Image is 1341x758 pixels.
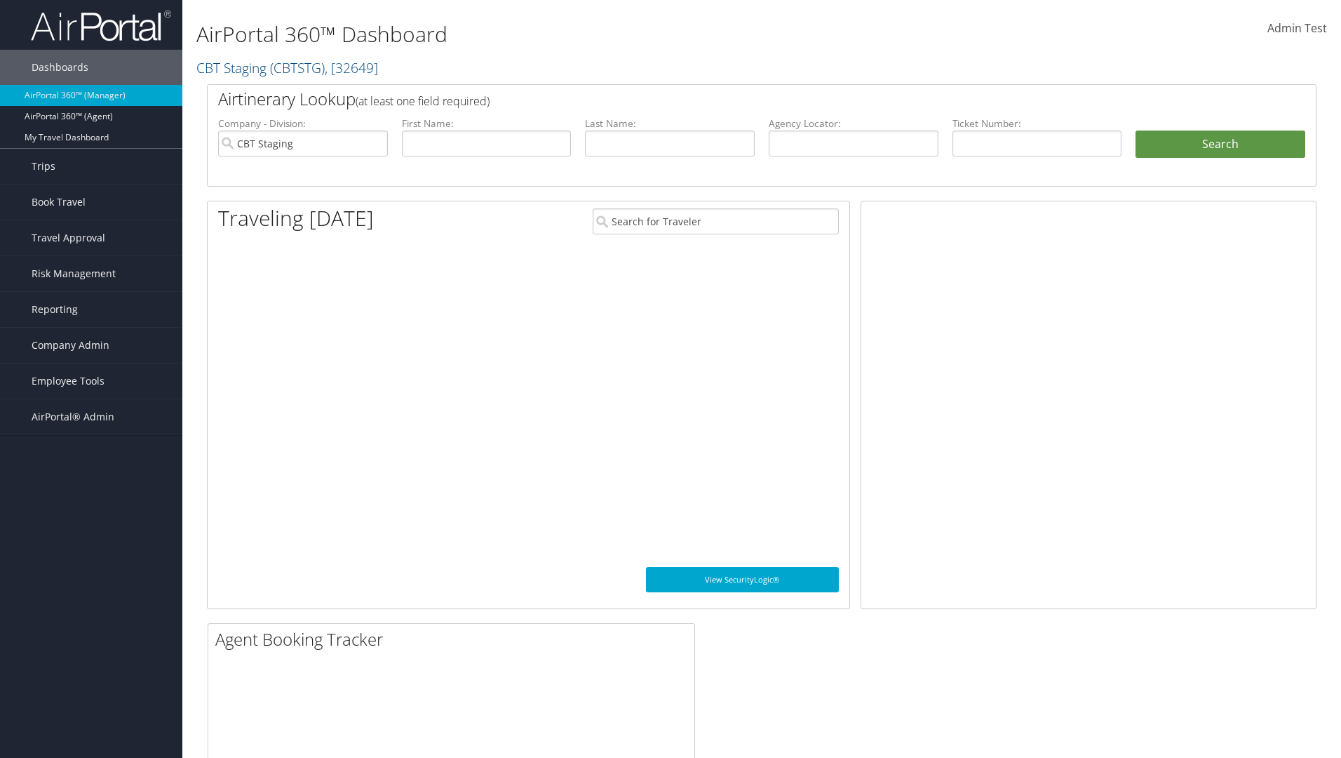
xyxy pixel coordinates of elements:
[325,58,378,77] span: , [ 32649 ]
[32,50,88,85] span: Dashboards
[218,87,1213,111] h2: Airtinerary Lookup
[356,93,490,109] span: (at least one field required)
[32,256,116,291] span: Risk Management
[32,149,55,184] span: Trips
[32,292,78,327] span: Reporting
[270,58,325,77] span: ( CBTSTG )
[32,220,105,255] span: Travel Approval
[402,117,572,131] label: First Name:
[32,185,86,220] span: Book Travel
[218,117,388,131] label: Company - Division:
[32,399,114,434] span: AirPortal® Admin
[196,58,378,77] a: CBT Staging
[769,117,938,131] label: Agency Locator:
[585,117,755,131] label: Last Name:
[31,9,171,42] img: airportal-logo.png
[1136,131,1305,159] button: Search
[1267,7,1327,51] a: Admin Test
[593,208,839,234] input: Search for Traveler
[218,204,374,233] h1: Traveling [DATE]
[1267,20,1327,36] span: Admin Test
[952,117,1122,131] label: Ticket Number:
[196,20,950,49] h1: AirPortal 360™ Dashboard
[32,328,109,363] span: Company Admin
[215,627,694,651] h2: Agent Booking Tracker
[646,567,839,592] a: View SecurityLogic®
[32,364,105,399] span: Employee Tools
